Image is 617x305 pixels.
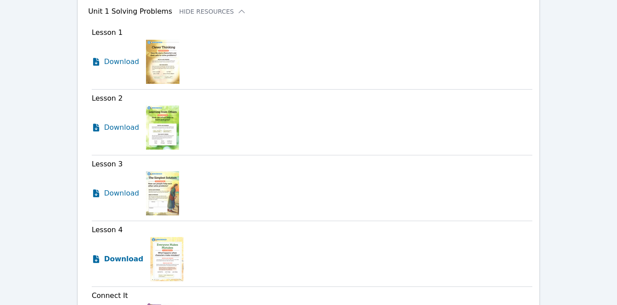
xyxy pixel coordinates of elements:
[150,237,183,281] img: Lesson 4
[104,122,139,133] span: Download
[92,105,139,150] a: Download
[104,254,143,264] span: Download
[179,7,246,16] button: Hide Resources
[92,160,123,168] span: Lesson 3
[104,56,139,67] span: Download
[92,94,123,102] span: Lesson 2
[92,237,143,281] a: Download
[92,171,139,215] a: Download
[104,188,139,199] span: Download
[146,171,179,215] img: Lesson 3
[92,291,128,300] span: Connect It
[92,28,123,37] span: Lesson 1
[146,40,179,84] img: Lesson 1
[92,40,139,84] a: Download
[146,105,179,150] img: Lesson 2
[88,6,172,17] h3: Unit 1 Solving Problems
[92,226,123,234] span: Lesson 4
